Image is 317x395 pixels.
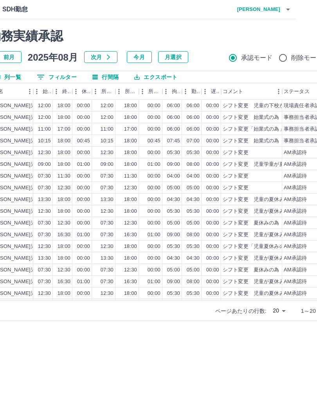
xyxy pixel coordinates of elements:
[223,219,279,227] div: シフト変更 夏休みの為
[167,266,180,274] div: 05:00
[284,266,307,274] div: AM承認待
[167,137,180,145] div: 07:45
[38,219,51,227] div: 07:30
[72,83,92,100] div: 休憩
[187,126,200,133] div: 06:00
[215,307,267,315] p: ページあたりの行数:
[187,149,200,156] div: 05:30
[101,196,113,203] div: 13:30
[284,83,310,100] div: ステータス
[148,83,161,100] div: 所定休憩
[124,172,137,180] div: 11:30
[77,219,90,227] div: 00:00
[206,114,219,121] div: 00:00
[148,208,160,215] div: 00:00
[38,208,51,215] div: 12:30
[77,290,90,297] div: 00:00
[38,255,51,262] div: 13:30
[206,243,219,250] div: 00:00
[148,137,160,145] div: 00:45
[148,278,160,285] div: 01:00
[187,208,200,215] div: 05:30
[124,137,137,145] div: 18:00
[223,149,249,156] div: シフト変更
[62,83,71,100] div: 終業
[124,161,137,168] div: 18:00
[284,219,307,227] div: AM承認待
[241,53,273,63] span: 承認モード
[127,51,152,63] button: 今月
[284,161,307,168] div: AM承認待
[124,149,137,156] div: 18:00
[206,137,219,145] div: 00:00
[77,243,90,250] div: 00:00
[167,196,180,203] div: 04:30
[206,196,219,203] div: 00:00
[101,255,113,262] div: 13:30
[101,243,113,250] div: 12:30
[77,126,90,133] div: 00:00
[148,102,160,110] div: 00:00
[202,83,221,100] div: 遅刻等
[206,208,219,215] div: 00:00
[148,219,160,227] div: 00:00
[187,255,200,262] div: 04:30
[172,83,180,100] div: 拘束
[167,243,180,250] div: 05:30
[38,196,51,203] div: 13:30
[167,219,180,227] div: 05:00
[223,137,279,145] div: シフト変更 始業式の為
[53,83,72,100] div: 終業
[58,266,70,274] div: 12:30
[223,243,295,250] div: シフト変更「児童夏休みの為」
[38,126,51,133] div: 11:00
[101,231,113,239] div: 07:30
[124,290,137,297] div: 18:00
[206,161,219,168] div: 00:00
[58,137,70,145] div: 18:00
[167,161,180,168] div: 09:00
[187,114,200,121] div: 06:00
[223,255,295,262] div: シフト変更 児童が夏休みの為
[58,172,70,180] div: 11:30
[148,149,160,156] div: 00:00
[206,266,219,274] div: 00:00
[284,149,307,156] div: AM承認待
[58,208,70,215] div: 18:00
[77,208,90,215] div: 00:00
[167,184,180,192] div: 05:00
[101,208,113,215] div: 12:30
[167,255,180,262] div: 04:30
[77,172,90,180] div: 00:00
[223,196,295,203] div: シフト変更 児童の夏休みの為
[223,83,243,100] div: コメント
[43,83,51,100] div: 始業
[284,231,307,239] div: AM承認待
[284,196,307,203] div: AM承認待
[167,278,180,285] div: 09:00
[187,102,200,110] div: 06:00
[223,278,285,285] div: シフト変更 児童が夏休み
[124,184,137,192] div: 12:30
[124,231,137,239] div: 16:30
[206,172,219,180] div: 00:00
[148,172,160,180] div: 00:00
[124,278,137,285] div: 16:30
[101,161,113,168] div: 09:00
[162,83,182,100] div: 拘束
[187,184,200,192] div: 05:00
[58,114,70,121] div: 18:00
[101,219,113,227] div: 07:30
[223,102,300,110] div: シフト変更 児童の下校が早い為
[101,137,113,145] div: 10:15
[38,114,51,121] div: 12:00
[101,184,113,192] div: 07:30
[77,137,90,145] div: 00:45
[167,172,180,180] div: 04:00
[77,278,90,285] div: 01:00
[167,114,180,121] div: 06:00
[284,208,307,215] div: AM承認待
[77,161,90,168] div: 01:00
[206,184,219,192] div: 00:00
[223,126,285,133] div: シフト変更「始業式の為」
